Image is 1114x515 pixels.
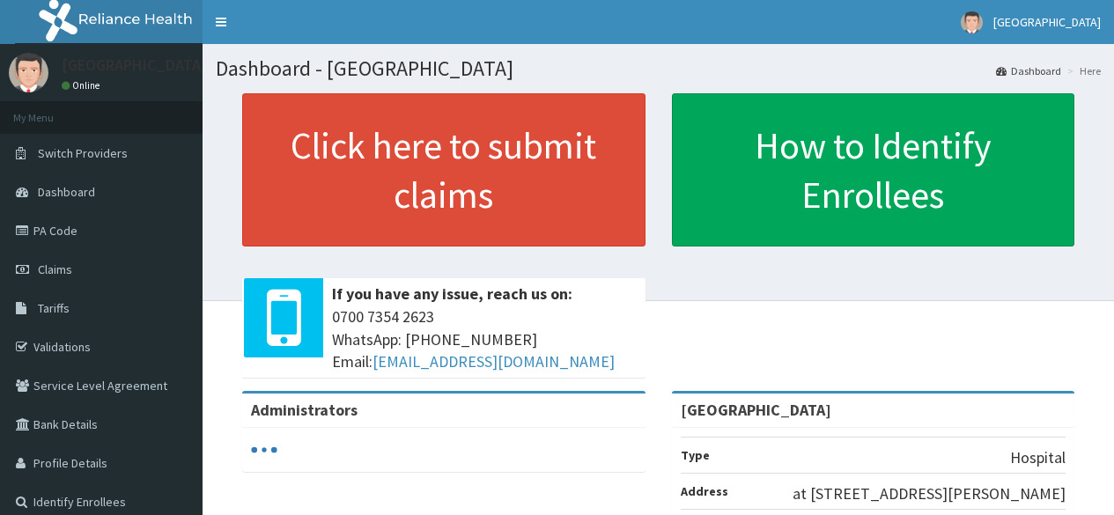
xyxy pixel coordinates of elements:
p: Hospital [1010,446,1066,469]
b: If you have any issue, reach us on: [332,283,572,304]
span: Switch Providers [38,145,128,161]
a: [EMAIL_ADDRESS][DOMAIN_NAME] [373,351,615,372]
span: [GEOGRAPHIC_DATA] [993,14,1101,30]
b: Type [681,447,710,463]
a: Click here to submit claims [242,93,646,246]
span: Tariffs [38,300,70,316]
p: at [STREET_ADDRESS][PERSON_NAME] [793,482,1066,505]
img: User Image [9,53,48,92]
span: Claims [38,261,72,277]
svg: audio-loading [251,437,277,463]
b: Administrators [251,400,358,420]
a: How to Identify Enrollees [672,93,1075,246]
p: [GEOGRAPHIC_DATA] [62,57,207,73]
a: Dashboard [996,63,1061,78]
img: User Image [961,11,983,33]
a: Online [62,79,104,92]
span: 0700 7354 2623 WhatsApp: [PHONE_NUMBER] Email: [332,305,637,373]
b: Address [681,483,728,499]
h1: Dashboard - [GEOGRAPHIC_DATA] [216,57,1101,80]
strong: [GEOGRAPHIC_DATA] [681,400,831,420]
li: Here [1063,63,1101,78]
span: Dashboard [38,184,95,200]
